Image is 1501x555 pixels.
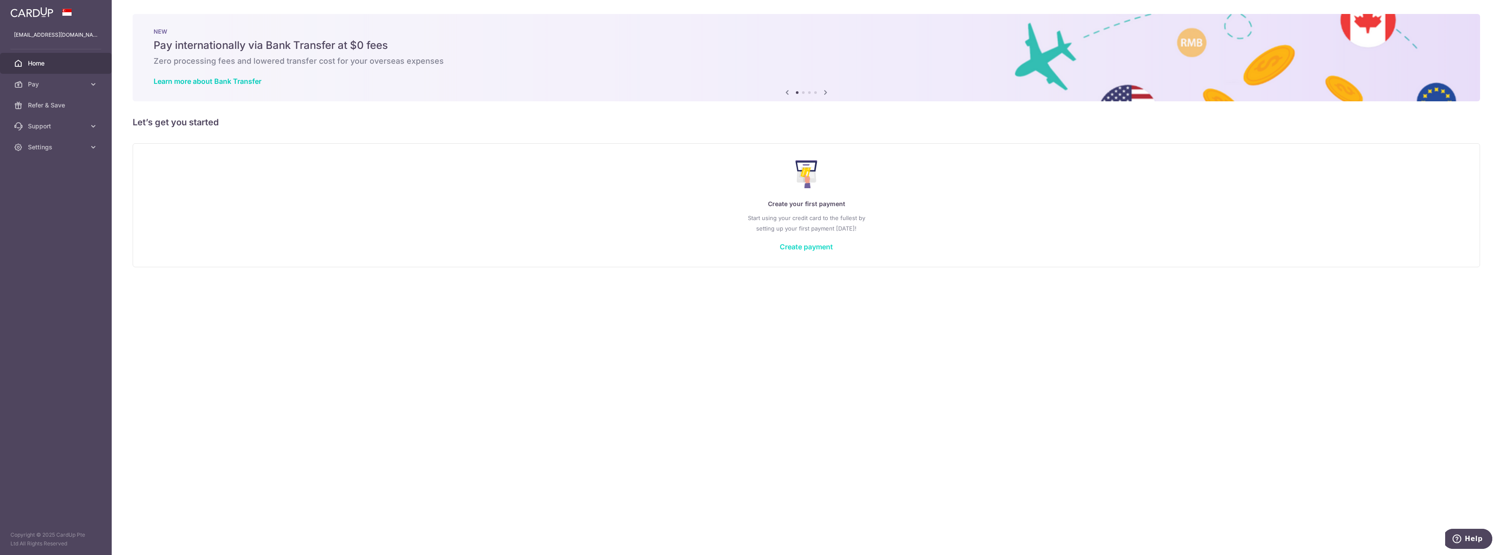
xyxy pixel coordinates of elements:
[28,122,86,131] span: Support
[28,80,86,89] span: Pay
[154,28,1459,35] p: NEW
[28,59,86,68] span: Home
[10,7,53,17] img: CardUp
[154,56,1459,66] h6: Zero processing fees and lowered transfer cost for your overseas expenses
[1445,529,1492,551] iframe: Opens a widget where you can find more information
[151,199,1462,209] p: Create your first payment
[795,160,818,188] img: Make Payment
[20,6,38,14] span: Help
[780,242,833,251] a: Create payment
[154,77,261,86] a: Learn more about Bank Transfer
[151,213,1462,234] p: Start using your credit card to the fullest by setting up your first payment [DATE]!
[154,38,1459,52] h5: Pay internationally via Bank Transfer at $0 fees
[14,31,98,39] p: [EMAIL_ADDRESS][DOMAIN_NAME]
[133,14,1480,101] img: Bank transfer banner
[28,101,86,110] span: Refer & Save
[133,115,1480,129] h5: Let’s get you started
[28,143,86,152] span: Settings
